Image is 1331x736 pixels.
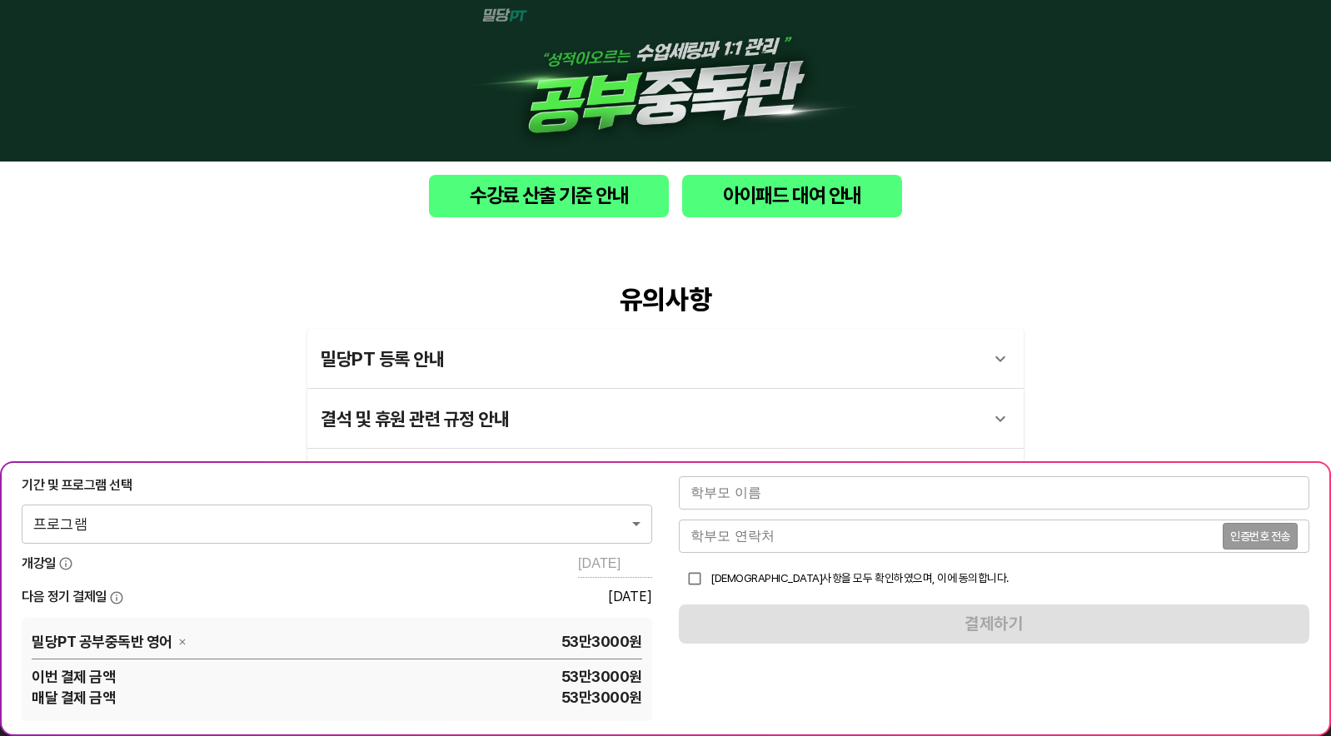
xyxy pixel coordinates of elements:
[695,182,889,211] span: 아이패드 대여 안내
[442,182,656,211] span: 수강료 산출 기준 안내
[710,571,1009,584] span: [DEMOGRAPHIC_DATA]사항을 모두 확인하였으며, 이에 동의합니다.
[608,589,652,604] div: [DATE]
[192,630,642,651] span: 53만3000 원
[22,505,652,543] div: 프로그램
[679,520,1223,553] input: 학부모 연락처를 입력해주세요
[32,666,115,687] span: 이번 결제 금액
[321,399,980,439] div: 결석 및 휴원 관련 규정 안내
[115,687,642,708] span: 53만3000 원
[321,459,980,499] div: 환불 및 관련 유의사항 안내
[307,389,1024,449] div: 결석 및 휴원 관련 규정 안내
[22,476,652,495] div: 기간 및 프로그램 선택
[32,687,115,708] span: 매달 결제 금액
[307,329,1024,389] div: 밀당PT 등록 안내
[679,476,1309,510] input: 학부모 이름을 입력해주세요
[307,449,1024,509] div: 환불 및 관련 유의사항 안내
[682,175,902,217] button: 아이패드 대여 안내
[307,284,1024,316] div: 유의사항
[321,339,980,379] div: 밀당PT 등록 안내
[466,8,865,148] img: 1
[429,175,669,217] button: 수강료 산출 기준 안내
[115,666,642,687] span: 53만3000 원
[22,554,56,573] span: 개강일
[32,630,172,651] span: 밀당PT 공부중독반 영어
[22,588,107,606] span: 다음 정기 결제일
